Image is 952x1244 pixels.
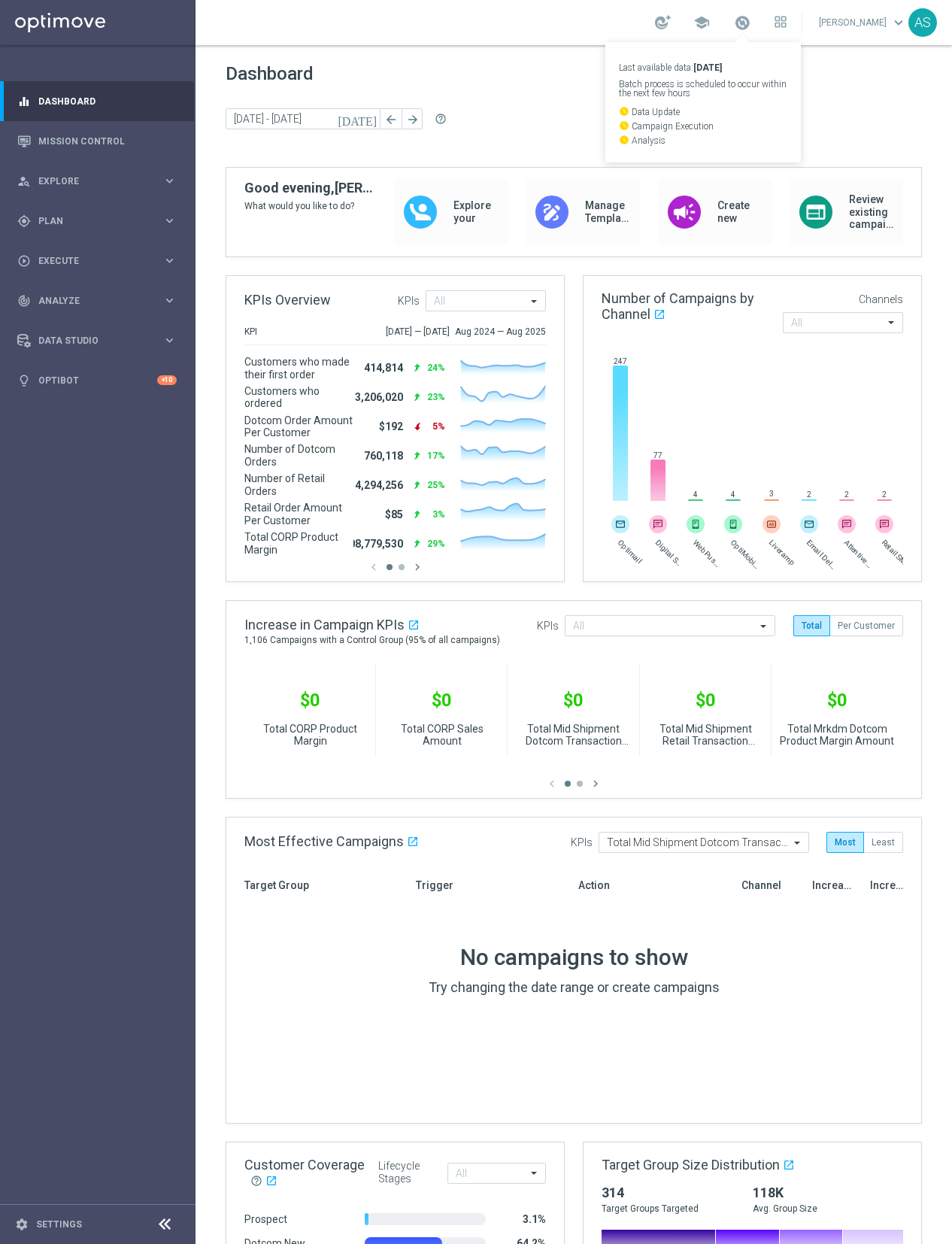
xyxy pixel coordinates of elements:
span: Explore [38,177,162,186]
span: Plan [38,217,162,226]
a: Dashboard [38,81,177,121]
button: Mission Control [17,135,177,147]
button: person_search Explore keyboard_arrow_right [17,175,177,187]
button: gps_fixed Plan keyboard_arrow_right [17,215,177,227]
div: Execute [17,254,162,268]
div: Mission Control [17,121,177,161]
i: keyboard_arrow_right [162,293,177,308]
span: school [693,14,710,31]
p: Analysis [619,135,787,145]
div: Plan [17,214,162,228]
div: Analyze [17,294,162,308]
div: AS [908,8,937,37]
i: settings [15,1218,29,1231]
a: Optibot [38,360,157,400]
div: Explore [17,174,162,188]
i: person_search [17,174,31,188]
i: keyboard_arrow_right [162,214,177,228]
span: Execute [38,256,162,265]
i: watch_later [619,120,629,131]
button: lightbulb Optibot +10 [17,375,177,387]
span: Data Studio [38,336,162,345]
i: keyboard_arrow_right [162,333,177,347]
p: Batch process is scheduled to occur within the next few hours [619,80,787,98]
div: Dashboard [17,81,177,121]
i: watch_later [619,106,629,117]
i: watch_later [619,135,629,145]
div: Optibot [17,360,177,400]
p: Campaign Execution [619,120,787,131]
span: Analyze [38,296,162,305]
strong: [DATE] [693,62,722,73]
a: Last available data:[DATE] Batch process is scheduled to occur within the next few hours watch_la... [732,11,752,35]
a: [PERSON_NAME]keyboard_arrow_down [817,11,908,34]
i: play_circle_outline [17,254,31,268]
p: Data Update [619,106,787,117]
i: equalizer [17,95,31,108]
div: Data Studio [17,334,162,347]
span: keyboard_arrow_down [890,14,907,31]
i: keyboard_arrow_right [162,253,177,268]
i: keyboard_arrow_right [162,174,177,188]
a: Settings [36,1220,82,1229]
p: Last available data: [619,63,787,72]
button: play_circle_outline Execute keyboard_arrow_right [17,255,177,267]
i: gps_fixed [17,214,31,228]
button: track_changes Analyze keyboard_arrow_right [17,295,177,307]
div: +10 [157,375,177,385]
button: equalizer Dashboard [17,96,177,108]
i: track_changes [17,294,31,308]
i: lightbulb [17,374,31,387]
a: Mission Control [38,121,177,161]
button: Data Studio keyboard_arrow_right [17,335,177,347]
